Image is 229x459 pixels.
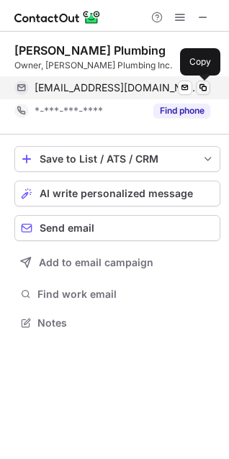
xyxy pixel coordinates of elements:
button: Notes [14,313,220,333]
button: Find work email [14,284,220,304]
span: [EMAIL_ADDRESS][DOMAIN_NAME] [35,81,199,94]
button: Add to email campaign [14,250,220,276]
span: Send email [40,222,94,234]
button: AI write personalized message [14,181,220,206]
span: Notes [37,317,215,330]
div: Owner, [PERSON_NAME] Plumbing Inc. [14,59,220,72]
div: [PERSON_NAME] Plumbing [14,43,166,58]
button: save-profile-one-click [14,146,220,172]
span: Add to email campaign [39,257,153,268]
div: Save to List / ATS / CRM [40,153,195,165]
button: Send email [14,215,220,241]
span: AI write personalized message [40,188,193,199]
img: ContactOut v5.3.10 [14,9,101,26]
button: Reveal Button [153,104,210,118]
span: Find work email [37,288,215,301]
